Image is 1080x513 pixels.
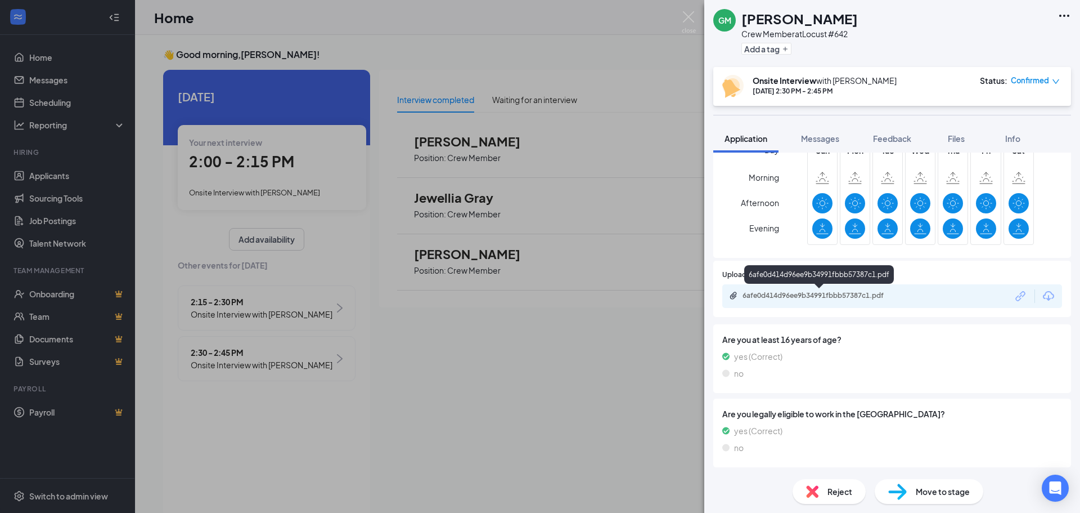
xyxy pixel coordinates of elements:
[1014,289,1028,304] svg: Link
[722,333,1062,346] span: Are you at least 16 years of age?
[722,270,773,280] span: Upload Resume
[734,350,782,363] span: yes (Correct)
[980,75,1007,86] div: Status :
[749,218,779,238] span: Evening
[734,441,744,454] span: no
[801,133,839,144] span: Messages
[729,291,738,300] svg: Paperclip
[873,133,911,144] span: Feedback
[753,86,897,96] div: [DATE] 2:30 PM - 2:45 PM
[1052,78,1060,86] span: down
[916,485,970,498] span: Move to stage
[729,291,911,302] a: Paperclip6afe0d414d96ee9b34991fbbb57387c1.pdf
[1042,475,1069,502] div: Open Intercom Messenger
[782,46,789,52] svg: Plus
[744,265,894,284] div: 6afe0d414d96ee9b34991fbbb57387c1.pdf
[741,193,779,213] span: Afternoon
[827,485,852,498] span: Reject
[1011,75,1049,86] span: Confirmed
[753,75,816,86] b: Onsite Interview
[734,367,744,380] span: no
[741,28,858,39] div: Crew Member at Locust #642
[1042,289,1055,303] svg: Download
[749,167,779,188] span: Morning
[741,43,791,55] button: PlusAdd a tag
[753,75,897,86] div: with [PERSON_NAME]
[948,133,965,144] span: Files
[724,133,767,144] span: Application
[734,425,782,437] span: yes (Correct)
[722,408,1062,420] span: Are you legally eligible to work in the [GEOGRAPHIC_DATA]?
[1005,133,1020,144] span: Info
[742,291,900,300] div: 6afe0d414d96ee9b34991fbbb57387c1.pdf
[741,9,858,28] h1: [PERSON_NAME]
[718,15,731,26] div: GM
[1057,9,1071,23] svg: Ellipses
